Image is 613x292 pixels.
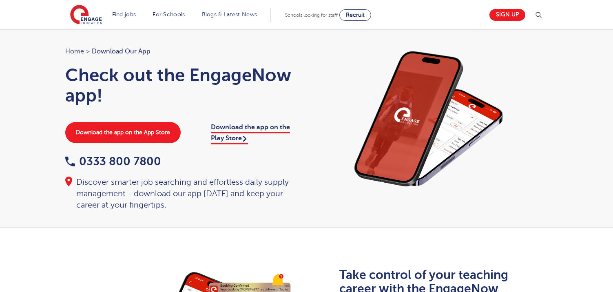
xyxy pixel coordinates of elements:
a: 0333 800 7800 [65,155,161,168]
a: Sign up [489,9,525,21]
span: Recruit [346,12,365,18]
a: For Schools [153,11,185,18]
span: Schools looking for staff [285,12,338,18]
nav: breadcrumb [65,46,299,57]
a: Blogs & Latest News [202,11,257,18]
a: Find jobs [112,11,136,18]
a: Recruit [339,9,371,21]
div: Discover smarter job searching and effortless daily supply management - download our app [DATE] a... [65,177,299,211]
a: Home [65,48,84,55]
img: Engage Education [70,5,102,25]
a: Download the app on the App Store [65,122,181,143]
span: Download our app [92,46,150,57]
a: Download the app on the Play Store [211,124,290,144]
h1: Check out the EngageNow app! [65,65,299,106]
span: > [86,48,90,55]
